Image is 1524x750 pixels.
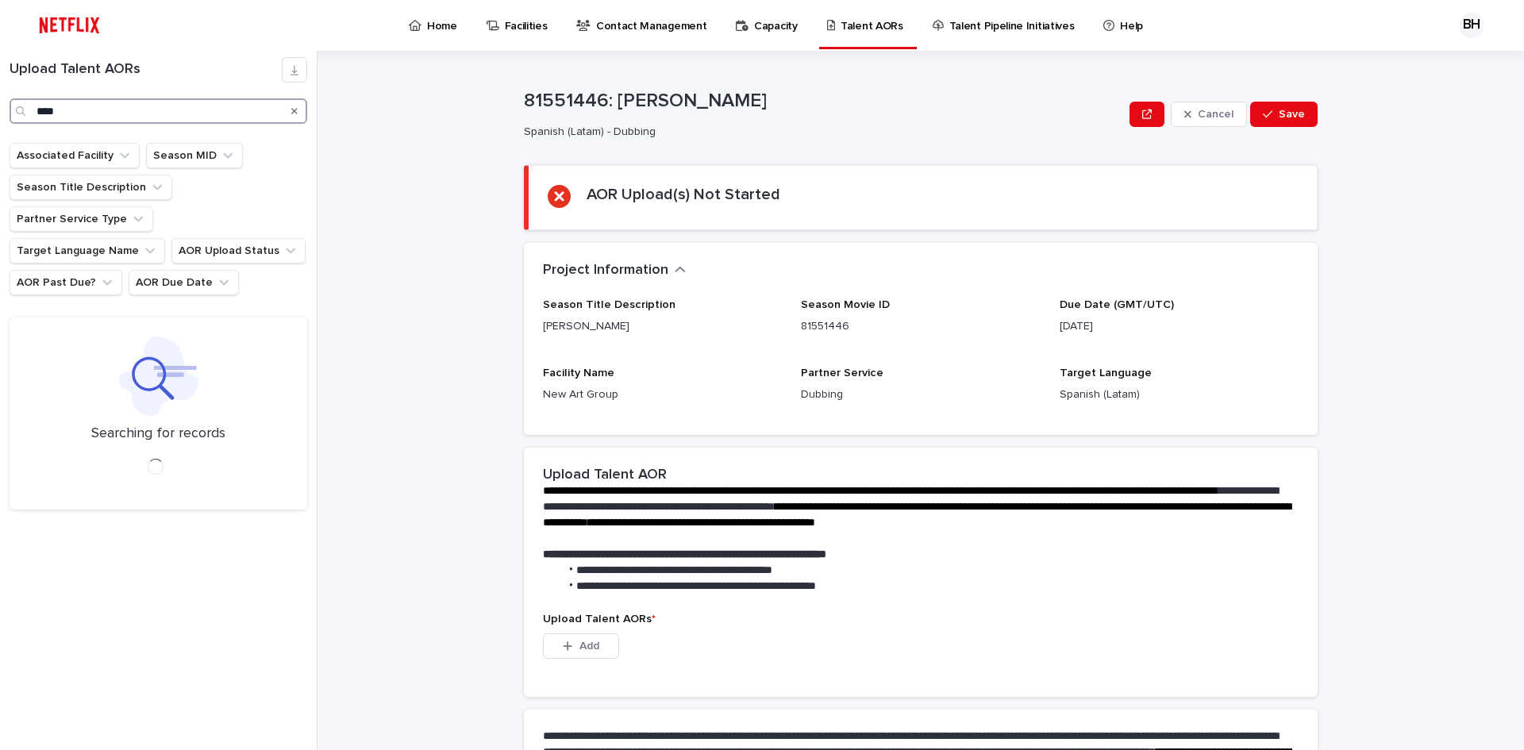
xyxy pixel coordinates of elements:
p: Spanish (Latam) [1060,387,1299,403]
span: Season Movie ID [801,299,890,310]
span: Season Title Description [543,299,675,310]
h2: AOR Upload(s) Not Started [587,185,780,204]
button: Season MID [146,143,243,168]
span: Partner Service [801,367,883,379]
button: Cancel [1171,102,1247,127]
span: Target Language [1060,367,1152,379]
img: ifQbXi3ZQGMSEF7WDB7W [32,10,107,41]
span: Cancel [1198,109,1233,120]
span: Facility Name [543,367,614,379]
span: Add [579,640,599,652]
p: Dubbing [801,387,1040,403]
p: [PERSON_NAME] [543,318,782,335]
p: Spanish (Latam) - Dubbing [524,125,1117,139]
button: Season Title Description [10,175,172,200]
h2: Upload Talent AOR [543,467,667,484]
span: Due Date (GMT/UTC) [1060,299,1174,310]
input: Search [10,98,307,124]
button: Add [543,633,619,659]
h2: Project Information [543,262,668,279]
button: AOR Past Due? [10,270,122,295]
button: AOR Upload Status [171,238,306,263]
p: 81551446 [801,318,1040,335]
h1: Upload Talent AORs [10,61,282,79]
button: AOR Due Date [129,270,239,295]
button: Save [1250,102,1318,127]
div: BH [1459,13,1484,38]
p: 81551446: [PERSON_NAME] [524,90,1123,113]
p: Searching for records [91,425,225,443]
button: Target Language Name [10,238,165,263]
button: Project Information [543,262,686,279]
span: Save [1279,109,1305,120]
p: New Art Group [543,387,782,403]
button: Associated Facility [10,143,140,168]
span: Upload Talent AORs [543,613,656,625]
button: Partner Service Type [10,206,153,232]
p: [DATE] [1060,318,1299,335]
